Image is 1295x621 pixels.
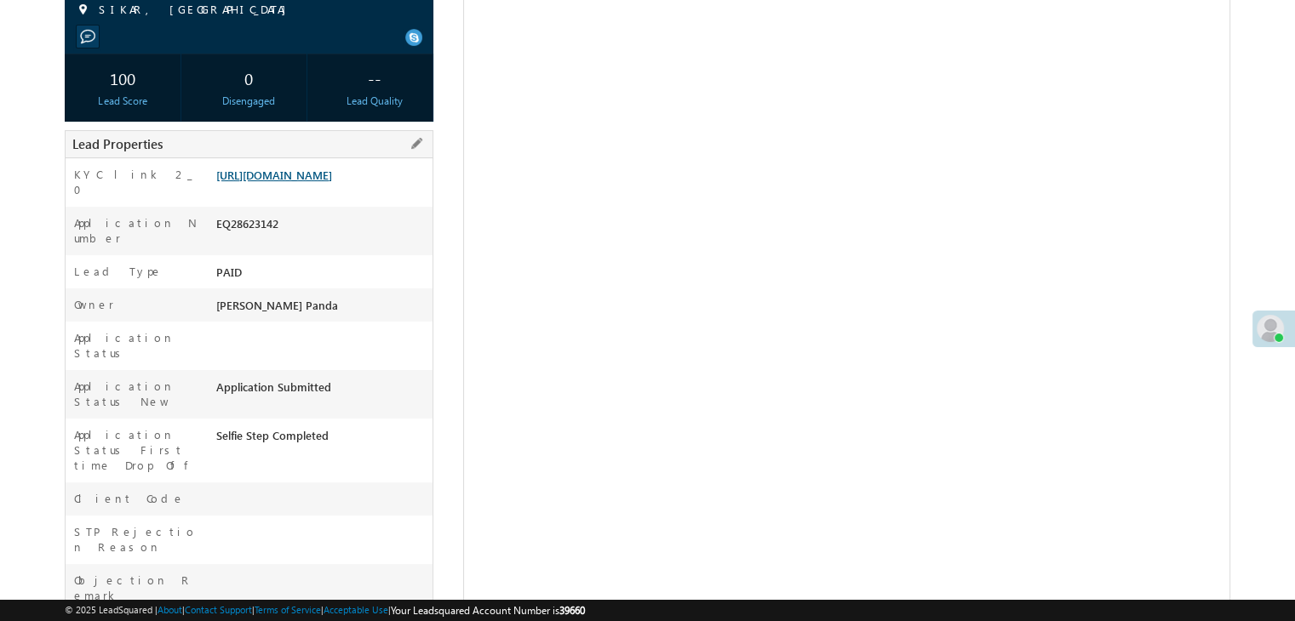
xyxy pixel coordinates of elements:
div: EQ28623142 [212,215,433,239]
div: Lead Score [69,94,176,109]
a: [URL][DOMAIN_NAME] [216,168,332,182]
div: Application Submitted [212,379,433,402]
label: Lead Type [74,264,163,279]
div: 0 [195,62,302,94]
span: Your Leadsquared Account Number is [391,604,585,617]
span: 39660 [559,604,585,617]
label: Owner [74,297,114,312]
label: Application Status New [74,379,198,409]
div: Selfie Step Completed [212,427,433,451]
label: STP Rejection Reason [74,524,198,555]
div: Disengaged [195,94,302,109]
a: Contact Support [185,604,252,615]
a: Acceptable Use [324,604,388,615]
a: Terms of Service [255,604,321,615]
div: -- [321,62,428,94]
div: 100 [69,62,176,94]
label: Client Code [74,491,185,506]
div: Lead Quality [321,94,428,109]
label: KYC link 2_0 [74,167,198,197]
label: Application Status [74,330,198,361]
label: Application Number [74,215,198,246]
label: Objection Remark [74,573,198,603]
label: Application Status First time Drop Off [74,427,198,473]
span: [PERSON_NAME] Panda [216,298,338,312]
a: About [158,604,182,615]
span: Lead Properties [72,135,163,152]
span: © 2025 LeadSquared | | | | | [65,602,585,618]
div: PAID [212,264,433,288]
span: SIKAR, [GEOGRAPHIC_DATA] [99,2,295,19]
